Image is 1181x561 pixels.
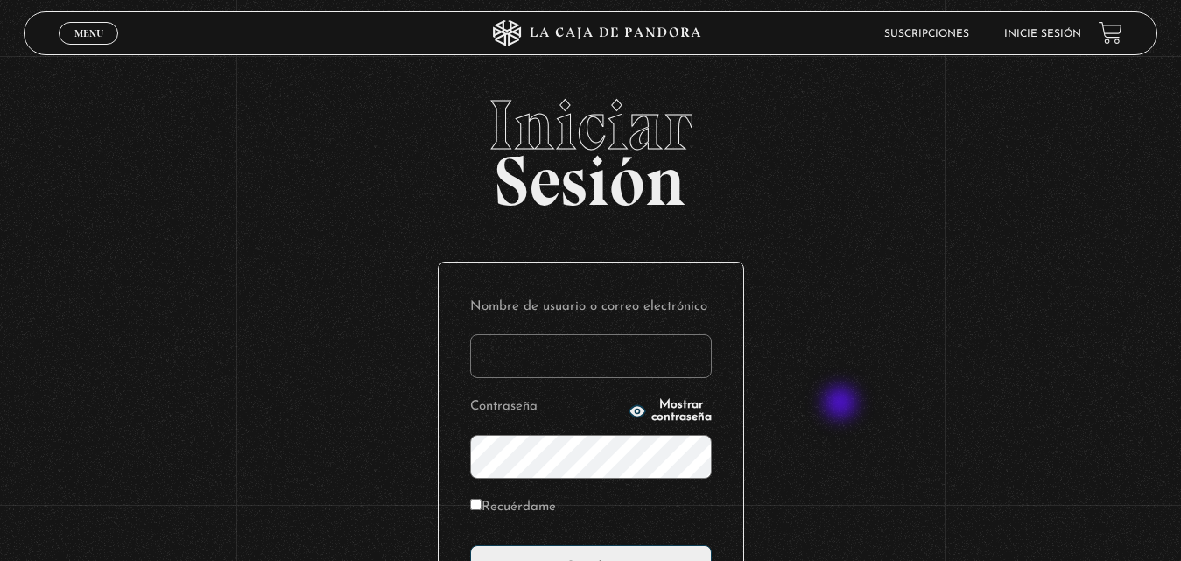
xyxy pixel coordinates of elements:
span: Iniciar [24,90,1157,160]
span: Mostrar contraseña [651,399,712,424]
label: Recuérdame [470,494,556,522]
a: Inicie sesión [1004,29,1081,39]
span: Cerrar [68,43,109,55]
input: Recuérdame [470,499,482,510]
a: View your shopping cart [1099,21,1122,45]
label: Contraseña [470,394,623,421]
button: Mostrar contraseña [629,399,712,424]
span: Menu [74,28,103,39]
a: Suscripciones [884,29,969,39]
label: Nombre de usuario o correo electrónico [470,294,712,321]
h2: Sesión [24,90,1157,202]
